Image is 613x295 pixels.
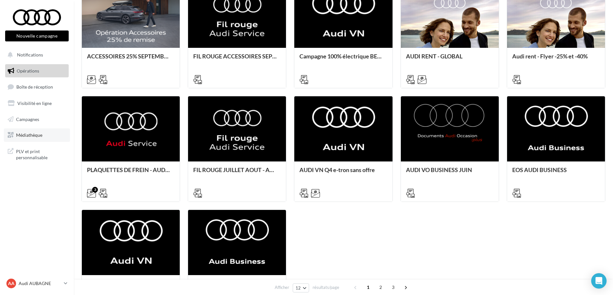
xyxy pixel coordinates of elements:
[4,80,70,94] a: Boîte de réception
[87,53,175,66] div: ACCESSOIRES 25% SEPTEMBRE - AUDI SERVICE
[299,167,387,179] div: AUDI VN Q4 e-tron sans offre
[512,53,600,66] div: Audi rent - Flyer -25% et -40%
[406,167,494,179] div: AUDI VO BUSINESS JUIN
[87,167,175,179] div: PLAQUETTES DE FREIN - AUDI SERVICE
[16,147,66,161] span: PLV et print personnalisable
[4,128,70,142] a: Médiathèque
[512,167,600,179] div: EOS AUDI BUSINESS
[591,273,607,289] div: Open Intercom Messenger
[4,97,70,110] a: Visibilité en ligne
[16,84,53,90] span: Boîte de réception
[376,282,386,292] span: 2
[17,100,52,106] span: Visibilité en ligne
[92,187,98,193] div: 3
[406,53,494,66] div: AUDI RENT - GLOBAL
[17,68,39,74] span: Opérations
[299,53,387,66] div: Campagne 100% électrique BEV Septembre
[16,132,42,138] span: Médiathèque
[193,53,281,66] div: FIL ROUGE ACCESSOIRES SEPTEMBRE - AUDI SERVICE
[313,284,339,291] span: résultats/page
[4,144,70,163] a: PLV et print personnalisable
[16,116,39,122] span: Campagnes
[4,48,67,62] button: Notifications
[4,113,70,126] a: Campagnes
[17,52,43,57] span: Notifications
[8,280,14,287] span: AA
[193,167,281,179] div: FIL ROUGE JUILLET AOUT - AUDI SERVICE
[293,283,309,292] button: 12
[388,282,398,292] span: 3
[296,285,301,291] span: 12
[19,280,61,287] p: Audi AUBAGNE
[275,284,289,291] span: Afficher
[5,277,69,290] a: AA Audi AUBAGNE
[363,282,373,292] span: 1
[4,64,70,78] a: Opérations
[5,30,69,41] button: Nouvelle campagne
